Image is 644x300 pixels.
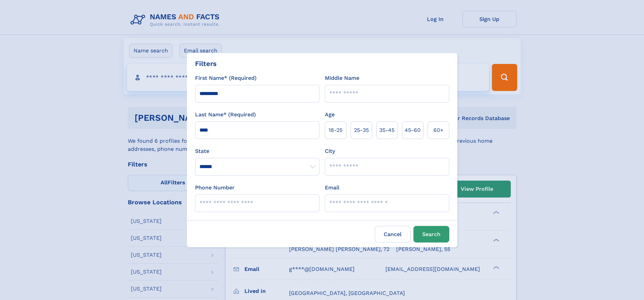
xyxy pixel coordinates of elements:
label: Phone Number [195,184,235,192]
label: Middle Name [325,74,359,82]
label: Email [325,184,339,192]
span: 35‑45 [379,126,395,134]
button: Search [413,226,449,243]
label: State [195,147,319,155]
div: Filters [195,59,217,69]
label: City [325,147,335,155]
span: 45‑60 [405,126,421,134]
label: First Name* (Required) [195,74,257,82]
label: Cancel [375,226,411,243]
span: 25‑35 [354,126,369,134]
span: 60+ [433,126,444,134]
span: 18‑25 [329,126,342,134]
label: Age [325,111,335,119]
label: Last Name* (Required) [195,111,256,119]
